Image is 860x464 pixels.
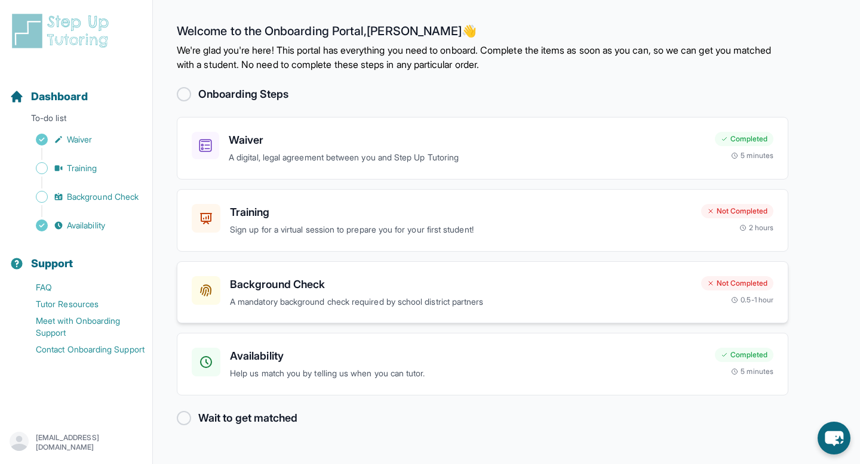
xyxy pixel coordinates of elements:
p: A mandatory background check required by school district partners [230,295,692,309]
div: 0.5-1 hour [731,295,773,305]
p: Sign up for a virtual session to prepare you for your first student! [230,223,692,237]
img: logo [10,12,116,50]
span: Waiver [67,134,92,146]
h2: Wait to get matched [198,410,297,426]
h3: Availability [230,348,705,364]
span: Availability [67,219,105,231]
a: WaiverA digital, legal agreement between you and Step Up TutoringCompleted5 minutes [177,117,788,180]
div: Not Completed [701,204,773,218]
span: Dashboard [31,88,88,105]
a: TrainingSign up for a virtual session to prepare you for your first student!Not Completed2 hours [177,189,788,252]
p: We're glad you're here! This portal has everything you need to onboard. Complete the items as soo... [177,43,788,72]
div: Not Completed [701,276,773,290]
a: Contact Onboarding Support [10,341,152,358]
a: Tutor Resources [10,296,152,313]
h3: Waiver [229,132,705,149]
span: Background Check [67,191,139,203]
a: Training [10,160,152,177]
button: chat-button [818,422,850,454]
h2: Onboarding Steps [198,86,288,103]
div: 2 hours [739,223,774,233]
p: A digital, legal agreement between you and Step Up Tutoring [229,151,705,165]
a: AvailabilityHelp us match you by telling us when you can tutor.Completed5 minutes [177,333,788,395]
div: Completed [715,132,773,146]
a: Availability [10,217,152,234]
a: Dashboard [10,88,88,105]
div: 5 minutes [731,367,773,376]
div: Completed [715,348,773,362]
span: Training [67,162,97,174]
h3: Background Check [230,276,692,293]
span: Support [31,255,73,272]
button: [EMAIL_ADDRESS][DOMAIN_NAME] [10,432,143,453]
a: Background Check [10,188,152,205]
h3: Training [230,204,692,221]
a: FAQ [10,279,152,296]
a: Waiver [10,131,152,148]
h2: Welcome to the Onboarding Portal, [PERSON_NAME] 👋 [177,24,788,43]
div: 5 minutes [731,151,773,160]
p: [EMAIL_ADDRESS][DOMAIN_NAME] [36,433,143,452]
a: Background CheckA mandatory background check required by school district partnersNot Completed0.5... [177,261,788,324]
p: To-do list [5,112,148,129]
button: Dashboard [5,69,148,110]
button: Support [5,236,148,277]
p: Help us match you by telling us when you can tutor. [230,367,705,381]
a: Meet with Onboarding Support [10,313,152,341]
